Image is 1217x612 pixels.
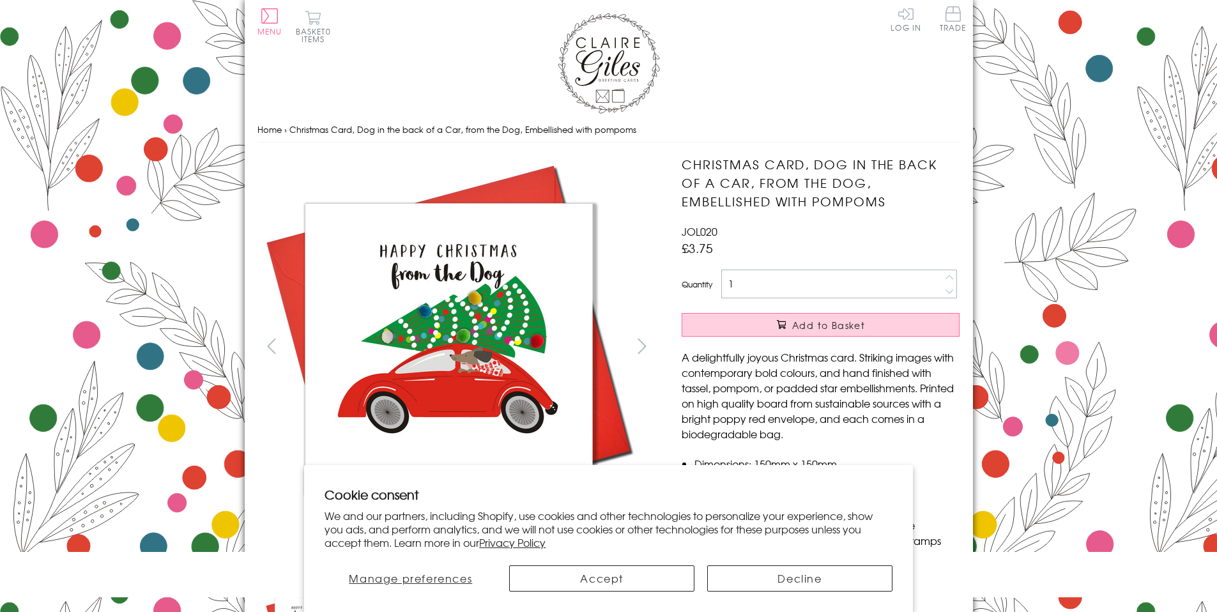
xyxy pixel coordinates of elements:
[792,319,865,332] span: Add to Basket
[682,349,960,441] p: A delightfully joyous Christmas card. Striking images with contemporary bold colours, and hand fi...
[302,26,331,45] span: 0 items
[257,26,282,37] span: Menu
[257,8,282,35] button: Menu
[682,155,960,210] h1: Christmas Card, Dog in the back of a Car, from the Dog, Embellished with pompoms
[296,10,331,43] button: Basket0 items
[891,6,921,31] a: Log In
[349,570,472,586] span: Manage preferences
[325,486,892,503] h2: Cookie consent
[257,117,960,143] nav: breadcrumbs
[627,332,656,360] button: next
[656,155,1039,539] img: Christmas Card, Dog in the back of a Car, from the Dog, Embellished with pompoms
[694,456,960,471] li: Dimensions: 150mm x 150mm
[325,509,892,549] p: We and our partners, including Shopify, use cookies and other technologies to personalize your ex...
[257,332,286,360] button: prev
[289,123,636,135] span: Christmas Card, Dog in the back of a Car, from the Dog, Embellished with pompoms
[940,6,967,34] a: Trade
[682,279,712,290] label: Quantity
[325,565,496,592] button: Manage preferences
[707,565,892,592] button: Decline
[682,224,717,239] span: JOL020
[558,13,660,114] img: Claire Giles Greetings Cards
[257,123,282,135] a: Home
[940,6,967,31] span: Trade
[257,155,640,539] img: Christmas Card, Dog in the back of a Car, from the Dog, Embellished with pompoms
[284,123,287,135] span: ›
[682,239,713,257] span: £3.75
[509,565,694,592] button: Accept
[479,535,546,550] a: Privacy Policy
[682,313,960,337] button: Add to Basket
